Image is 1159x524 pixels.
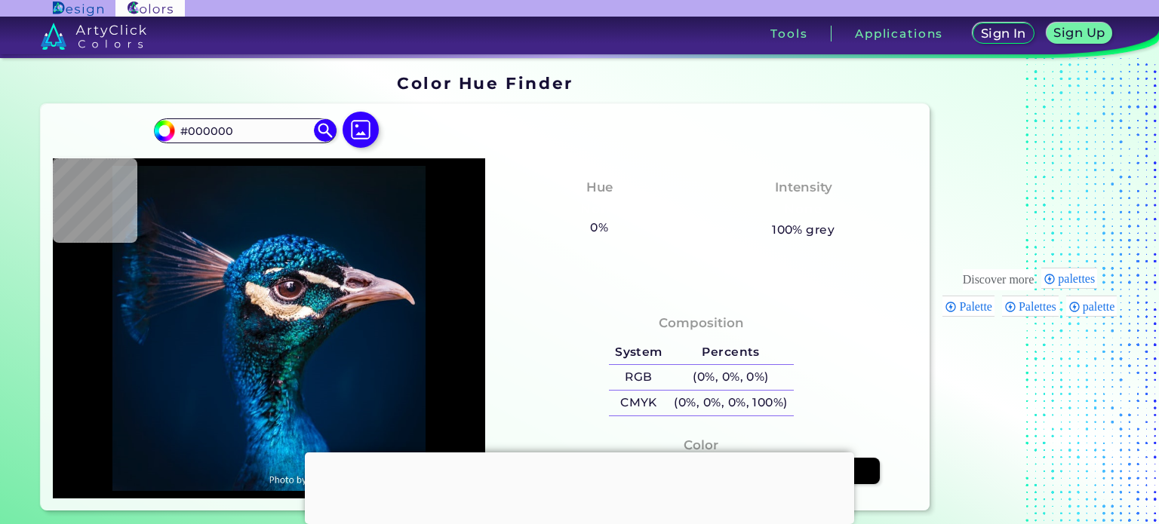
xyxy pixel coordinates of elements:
span: Palettes [1019,300,1061,313]
h5: System [609,340,668,365]
h5: CMYK [609,391,668,415]
h3: Applications [855,28,943,39]
h5: 100% grey [772,220,835,240]
img: logo_artyclick_colors_white.svg [41,23,147,50]
h5: Sign In [981,27,1027,39]
a: Sign In [973,23,1034,44]
span: palette [1083,300,1120,313]
div: Palette [942,296,995,317]
h4: Color [684,434,718,456]
h3: None [574,201,625,219]
img: ArtyClick Design logo [53,2,103,16]
img: icon search [314,119,337,142]
iframe: Advertisement [305,452,854,520]
h5: 0% [584,218,613,237]
h5: Sign Up [1053,26,1105,38]
h1: Color Hue Finder [397,72,573,94]
h5: (0%, 0%, 0%, 100%) [669,391,794,415]
span: Palette [959,300,997,313]
input: type color.. [175,121,315,141]
h4: Composition [659,312,744,334]
h5: Percents [669,340,794,365]
div: palette [1066,296,1117,317]
h4: Intensity [775,176,832,198]
img: img_pavlin.jpg [60,166,478,492]
h5: (0%, 0%, 0%) [669,365,794,390]
h4: Hue [586,176,613,198]
div: These are topics related to the article that might interest you [963,269,1034,290]
h3: Tools [770,28,807,39]
a: Sign Up [1047,23,1113,44]
span: palettes [1058,272,1099,285]
h3: None [778,201,829,219]
div: palettes [1041,268,1097,289]
div: Palettes [1002,296,1059,317]
img: icon picture [343,112,379,148]
h5: RGB [609,365,668,390]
